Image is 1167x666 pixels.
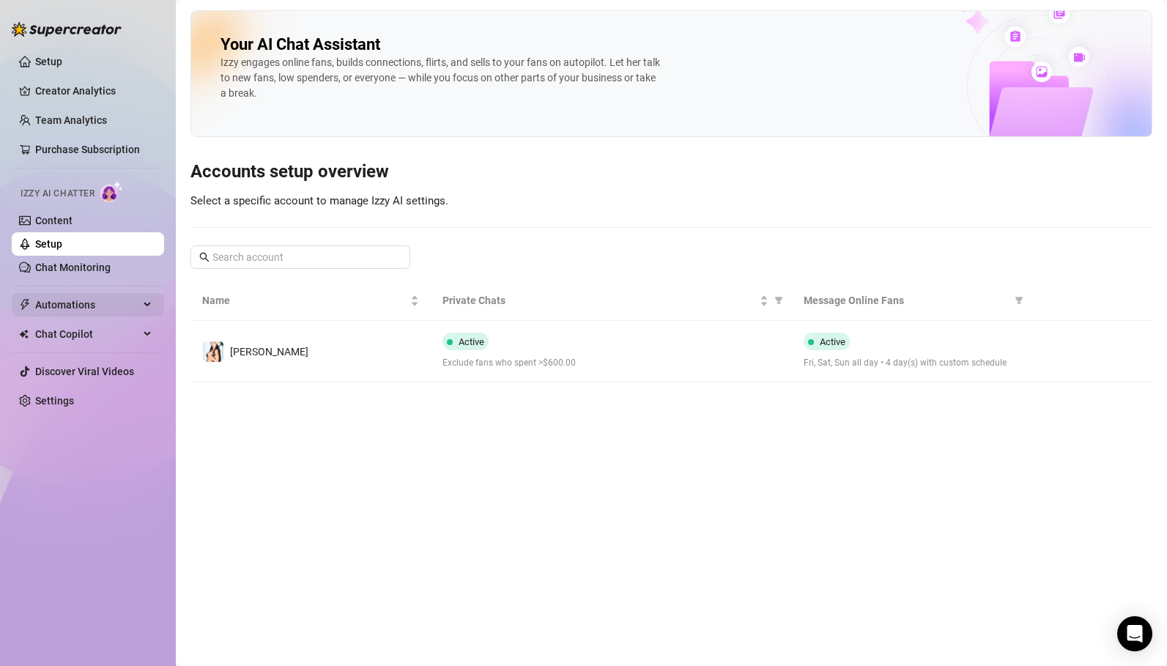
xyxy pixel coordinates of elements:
img: Isabella [203,341,223,362]
input: Search account [212,249,390,265]
th: Name [190,281,431,321]
a: Setup [35,56,62,67]
span: Active [820,336,845,347]
h3: Accounts setup overview [190,160,1152,184]
span: thunderbolt [19,299,31,311]
a: Team Analytics [35,114,107,126]
span: filter [1015,296,1023,305]
span: Fri, Sat, Sun all day • 4 day(s) with custom schedule [804,356,1020,370]
img: logo-BBDzfeDw.svg [12,22,122,37]
span: [PERSON_NAME] [230,346,308,358]
span: Active [459,336,484,347]
span: Automations [35,293,139,317]
span: Chat Copilot [35,322,139,346]
a: Setup [35,238,62,250]
img: AI Chatter [100,181,123,202]
span: Exclude fans who spent >$600.00 [442,356,779,370]
span: Name [202,292,407,308]
span: Izzy AI Chatter [21,187,95,201]
span: filter [1012,289,1026,311]
span: filter [771,289,786,311]
span: search [199,252,210,262]
a: Content [35,215,73,226]
a: Discover Viral Videos [35,366,134,377]
span: Message Online Fans [804,292,1009,308]
a: Creator Analytics [35,79,152,103]
a: Chat Monitoring [35,262,111,273]
span: Private Chats [442,292,756,308]
span: Select a specific account to manage Izzy AI settings. [190,194,448,207]
img: Chat Copilot [19,329,29,339]
div: Izzy engages online fans, builds connections, flirts, and sells to your fans on autopilot. Let he... [221,55,660,101]
th: Private Chats [431,281,791,321]
a: Settings [35,395,74,407]
div: Open Intercom Messenger [1117,616,1152,651]
span: filter [774,296,783,305]
a: Purchase Subscription [35,144,140,155]
h2: Your AI Chat Assistant [221,34,380,55]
